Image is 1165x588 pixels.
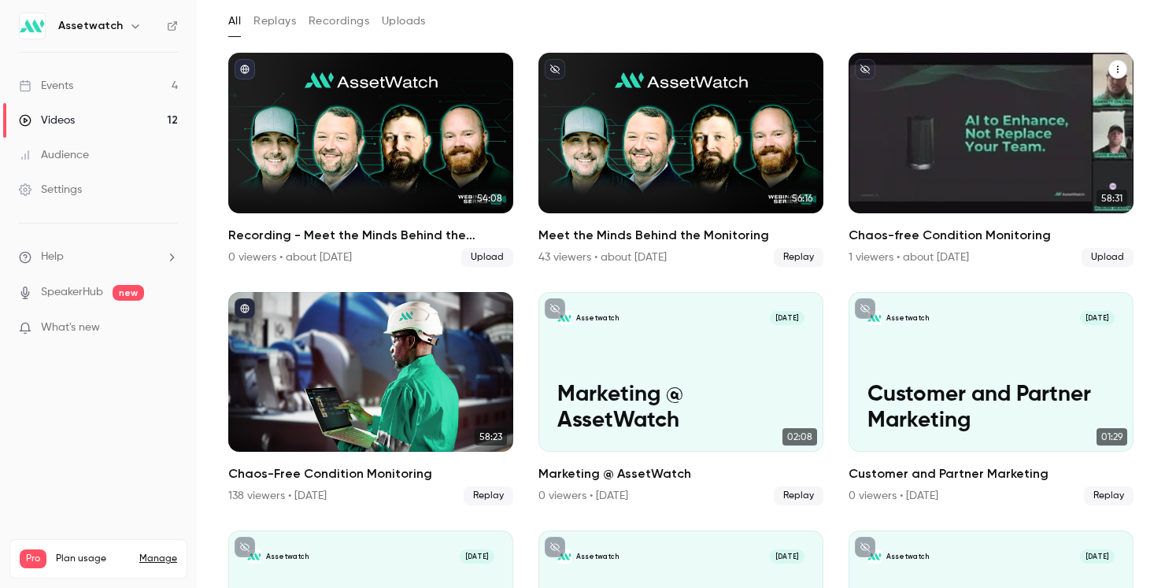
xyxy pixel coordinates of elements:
[19,78,73,94] div: Events
[228,53,513,267] a: 54:08Recording - Meet the Minds Behind the Monitoring0 viewers • about [DATE]Upload
[1084,486,1134,505] span: Replay
[228,488,327,504] div: 138 viewers • [DATE]
[309,9,369,34] button: Recordings
[849,292,1134,506] li: Customer and Partner Marketing
[228,226,513,245] h2: Recording - Meet the Minds Behind the Monitoring
[228,250,352,265] div: 0 viewers • about [DATE]
[1097,190,1127,207] span: 58:31
[538,250,667,265] div: 43 viewers • about [DATE]
[228,292,513,506] li: Chaos-Free Condition Monitoring
[1080,549,1114,564] span: [DATE]
[545,59,565,80] button: unpublished
[886,552,929,561] p: Assetwatch
[538,488,628,504] div: 0 viewers • [DATE]
[782,428,817,446] span: 02:08
[1082,248,1134,267] span: Upload
[538,53,823,267] a: 56:16Meet the Minds Behind the Monitoring43 viewers • about [DATE]Replay
[253,9,296,34] button: Replays
[538,292,823,506] li: Marketing @ AssetWatch
[849,226,1134,245] h2: Chaos-free Condition Monitoring
[19,249,178,265] li: help-dropdown-opener
[849,53,1134,267] a: 58:31Chaos-free Condition Monitoring1 viewers • about [DATE]Upload
[849,250,969,265] div: 1 viewers • about [DATE]
[774,248,823,267] span: Replay
[19,113,75,128] div: Videos
[139,553,177,565] a: Manage
[538,226,823,245] h2: Meet the Minds Behind the Monitoring
[849,464,1134,483] h2: Customer and Partner Marketing
[382,9,426,34] button: Uploads
[557,382,804,433] p: Marketing @ AssetWatch
[20,13,45,39] img: Assetwatch
[545,298,565,319] button: unpublished
[464,486,513,505] span: Replay
[41,284,103,301] a: SpeakerHub
[475,428,507,446] span: 58:23
[774,486,823,505] span: Replay
[41,249,64,265] span: Help
[19,182,82,198] div: Settings
[770,549,804,564] span: [DATE]
[538,464,823,483] h2: Marketing @ AssetWatch
[461,248,513,267] span: Upload
[58,18,123,34] h6: Assetwatch
[1097,428,1127,446] span: 01:29
[235,59,255,80] button: published
[849,53,1134,267] li: Chaos-free Condition Monitoring
[56,553,130,565] span: Plan usage
[1080,311,1114,325] span: [DATE]
[472,190,507,207] span: 54:08
[867,382,1115,433] p: Customer and Partner Marketing
[849,488,938,504] div: 0 viewers • [DATE]
[538,53,823,267] li: Meet the Minds Behind the Monitoring
[266,552,309,561] p: Assetwatch
[886,313,929,323] p: Assetwatch
[228,9,241,34] button: All
[770,311,804,325] span: [DATE]
[576,552,619,561] p: Assetwatch
[576,313,619,323] p: Assetwatch
[20,549,46,568] span: Pro
[855,537,875,557] button: unpublished
[545,537,565,557] button: unpublished
[228,292,513,506] a: 58:23Chaos-Free Condition Monitoring138 viewers • [DATE]Replay
[538,292,823,506] a: Marketing @ AssetWatchAssetwatch[DATE]Marketing @ AssetWatch02:08Marketing @ AssetWatch0 viewers ...
[235,537,255,557] button: unpublished
[855,59,875,80] button: unpublished
[849,292,1134,506] a: Customer and Partner MarketingAssetwatch[DATE]Customer and Partner Marketing01:29Customer and Par...
[41,320,100,336] span: What's new
[228,464,513,483] h2: Chaos-Free Condition Monitoring
[113,285,144,301] span: new
[228,53,513,267] li: Recording - Meet the Minds Behind the Monitoring
[235,298,255,319] button: published
[787,190,817,207] span: 56:16
[855,298,875,319] button: unpublished
[460,549,494,564] span: [DATE]
[19,147,89,163] div: Audience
